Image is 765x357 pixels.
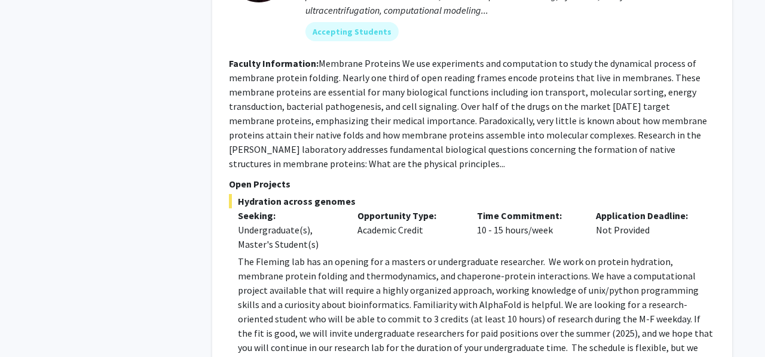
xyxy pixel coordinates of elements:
[596,208,697,223] p: Application Deadline:
[229,57,707,170] fg-read-more: Membrane Proteins We use experiments and computation to study the dynamical process of membrane p...
[357,208,459,223] p: Opportunity Type:
[238,208,339,223] p: Seeking:
[229,57,319,69] b: Faculty Information:
[9,303,51,348] iframe: Chat
[229,194,715,208] span: Hydration across genomes
[477,208,579,223] p: Time Commitment:
[305,22,399,41] mat-chip: Accepting Students
[229,177,715,191] p: Open Projects
[238,223,339,251] div: Undergraduate(s), Master's Student(s)
[468,208,587,251] div: 10 - 15 hours/week
[587,208,706,251] div: Not Provided
[348,208,468,251] div: Academic Credit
